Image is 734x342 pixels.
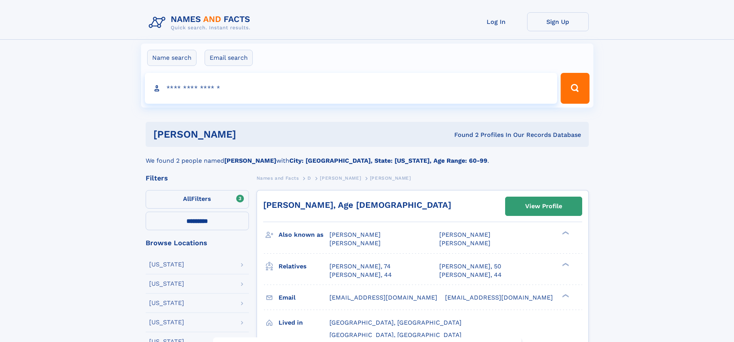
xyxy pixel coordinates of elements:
[329,319,462,326] span: [GEOGRAPHIC_DATA], [GEOGRAPHIC_DATA]
[439,239,490,247] span: [PERSON_NAME]
[345,131,581,139] div: Found 2 Profiles In Our Records Database
[560,262,569,267] div: ❯
[279,291,329,304] h3: Email
[370,175,411,181] span: [PERSON_NAME]
[146,190,249,209] label: Filters
[279,316,329,329] h3: Lived in
[560,293,569,298] div: ❯
[307,175,311,181] span: D
[153,130,345,139] h1: [PERSON_NAME]
[320,175,361,181] span: [PERSON_NAME]
[329,262,391,271] a: [PERSON_NAME], 74
[307,173,311,183] a: D
[149,281,184,287] div: [US_STATE]
[439,271,502,279] a: [PERSON_NAME], 44
[146,12,257,33] img: Logo Names and Facts
[224,157,276,164] b: [PERSON_NAME]
[445,294,553,301] span: [EMAIL_ADDRESS][DOMAIN_NAME]
[439,231,490,238] span: [PERSON_NAME]
[146,147,589,165] div: We found 2 people named with .
[149,319,184,325] div: [US_STATE]
[289,157,487,164] b: City: [GEOGRAPHIC_DATA], State: [US_STATE], Age Range: 60-99
[279,228,329,241] h3: Also known as
[320,173,361,183] a: [PERSON_NAME]
[560,231,569,236] div: ❯
[145,73,558,104] input: search input
[525,197,562,215] div: View Profile
[149,261,184,268] div: [US_STATE]
[149,300,184,306] div: [US_STATE]
[183,195,191,202] span: All
[561,73,589,104] button: Search Button
[263,200,451,210] a: [PERSON_NAME], Age [DEMOGRAPHIC_DATA]
[329,331,462,339] span: [GEOGRAPHIC_DATA], [GEOGRAPHIC_DATA]
[205,50,253,66] label: Email search
[329,239,381,247] span: [PERSON_NAME]
[329,271,392,279] a: [PERSON_NAME], 44
[329,231,381,238] span: [PERSON_NAME]
[527,12,589,31] a: Sign Up
[506,197,582,216] a: View Profile
[465,12,527,31] a: Log In
[329,294,437,301] span: [EMAIL_ADDRESS][DOMAIN_NAME]
[439,262,501,271] a: [PERSON_NAME], 50
[257,173,299,183] a: Names and Facts
[147,50,197,66] label: Name search
[146,175,249,182] div: Filters
[146,239,249,246] div: Browse Locations
[279,260,329,273] h3: Relatives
